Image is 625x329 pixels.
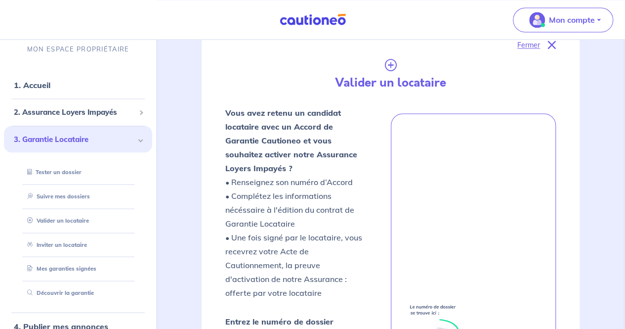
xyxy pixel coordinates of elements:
h4: Valider un locataire [305,75,476,90]
strong: Vous avez retenu un candidat locataire avec un Accord de Garantie Cautioneo et vous souhaitez act... [225,107,357,173]
button: illu_account_valid_menu.svgMon compte [513,7,613,32]
div: Tester un dossier [16,164,140,181]
span: 2. Assurance Loyers Impayés [14,107,135,118]
div: Inviter un locataire [16,236,140,253]
a: Valider un locataire [23,217,89,224]
div: 2. Assurance Loyers Impayés [4,103,152,122]
div: Valider un locataire [16,212,140,229]
div: 3. Garantie Locataire [4,126,152,153]
span: 3. Garantie Locataire [14,134,135,145]
a: Tester un dossier [23,169,82,176]
div: 1. Accueil [4,75,152,95]
p: Mon compte [549,14,595,26]
a: Inviter un locataire [23,241,87,248]
p: Fermer [517,39,540,51]
div: Suivre mes dossiers [16,188,140,204]
a: Découvrir la garantie [23,289,94,296]
a: Mes garanties signées [23,265,96,272]
div: Mes garanties signées [16,261,140,277]
p: MON ESPACE PROPRIÉTAIRE [27,45,129,54]
a: Suivre mes dossiers [23,192,90,199]
img: Cautioneo [276,13,350,26]
img: illu_account_valid_menu.svg [529,12,545,28]
div: Découvrir la garantie [16,285,140,301]
a: 1. Accueil [14,80,50,90]
p: • Renseignez son numéro d’Accord • Complétez les informations nécéssaire à l'édition du contrat d... [225,105,363,299]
